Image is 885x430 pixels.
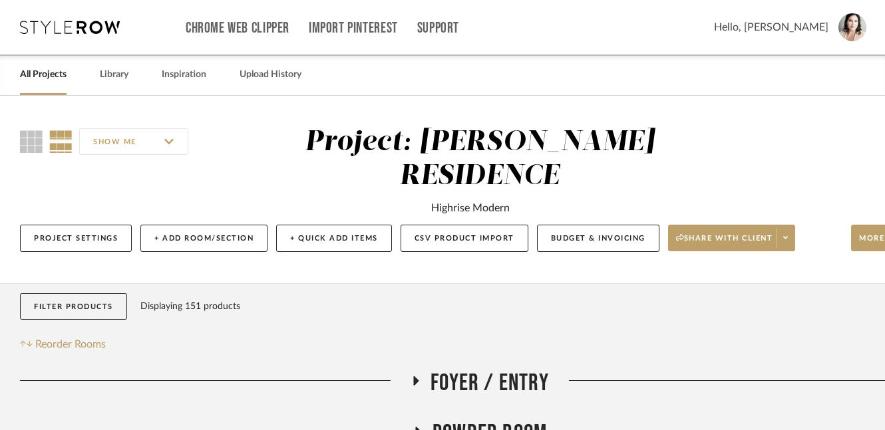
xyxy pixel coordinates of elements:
[100,66,128,84] a: Library
[401,225,528,252] button: CSV Product Import
[186,23,289,34] a: Chrome Web Clipper
[417,23,459,34] a: Support
[140,225,267,252] button: + Add Room/Section
[431,369,549,397] span: Foyer / Entry
[20,66,67,84] a: All Projects
[431,200,510,216] div: Highrise Modern
[668,225,796,251] button: Share with client
[20,225,132,252] button: Project Settings
[714,19,828,35] span: Hello, [PERSON_NAME]
[537,225,659,252] button: Budget & Invoicing
[276,225,392,252] button: + Quick Add Items
[676,233,773,253] span: Share with client
[240,66,301,84] a: Upload History
[305,128,655,190] div: Project: [PERSON_NAME] RESIDENCE
[35,336,106,352] span: Reorder Rooms
[838,13,866,41] img: avatar
[20,293,127,320] button: Filter Products
[140,293,240,320] div: Displaying 151 products
[20,336,106,352] button: Reorder Rooms
[309,23,398,34] a: Import Pinterest
[162,66,206,84] a: Inspiration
